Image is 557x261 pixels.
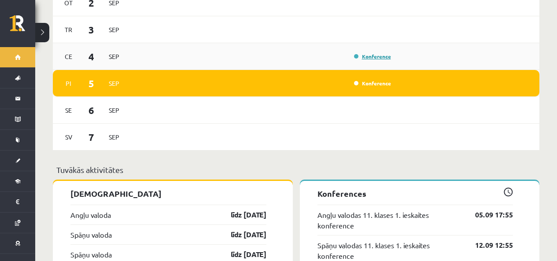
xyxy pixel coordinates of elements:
[70,249,112,260] a: Spāņu valoda
[462,240,513,250] a: 12.09 12:55
[105,23,123,37] span: Sep
[59,130,78,144] span: Sv
[78,49,105,64] span: 4
[78,130,105,144] span: 7
[215,210,266,220] a: līdz [DATE]
[59,103,78,117] span: Se
[354,80,391,87] a: Konference
[70,187,266,199] p: [DEMOGRAPHIC_DATA]
[70,229,112,240] a: Spāņu valoda
[70,210,111,220] a: Angļu valoda
[215,229,266,240] a: līdz [DATE]
[59,23,78,37] span: Tr
[78,76,105,91] span: 5
[59,50,78,63] span: Ce
[317,187,513,199] p: Konferences
[78,22,105,37] span: 3
[105,130,123,144] span: Sep
[462,210,513,220] a: 05.09 17:55
[215,249,266,260] a: līdz [DATE]
[317,210,462,231] a: Angļu valodas 11. klases 1. ieskaites konference
[354,53,391,60] a: Konference
[317,240,462,261] a: Spāņu valodas 11. klases 1. ieskaites konference
[78,103,105,118] span: 6
[10,15,35,37] a: Rīgas 1. Tālmācības vidusskola
[105,103,123,117] span: Sep
[105,50,123,63] span: Sep
[56,164,536,176] p: Tuvākās aktivitātes
[105,77,123,90] span: Sep
[59,77,78,90] span: Pi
